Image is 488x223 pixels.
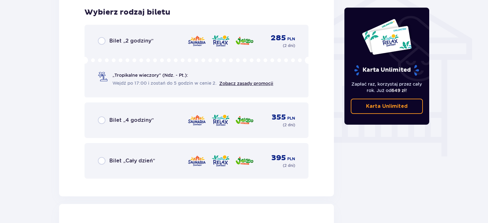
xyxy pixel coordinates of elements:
span: PLN [287,156,295,162]
p: Karta Unlimited [366,103,408,110]
h3: Wybierz rodzaj biletu [85,8,170,17]
span: Bilet „4 godziny” [109,117,154,124]
span: „Tropikalne wieczory" (Ndz. - Pt.): [112,72,188,78]
span: Bilet „2 godziny” [109,37,153,44]
a: Zobacz zasady promocji [219,81,273,86]
img: Relax [211,114,230,127]
img: Saunaria [187,34,206,48]
span: 285 [271,33,286,43]
span: 649 zł [391,88,406,93]
img: Saunaria [187,114,206,127]
p: Karta Unlimited [354,65,420,76]
p: Zapłać raz, korzystaj przez cały rok. Już od ! [351,81,423,94]
img: Dwie karty całoroczne do Suntago z napisem 'UNLIMITED RELAX', na białym tle z tropikalnymi liśćmi... [362,18,412,55]
p: ( 2 dni ) [283,163,295,168]
span: Wejdź po 17:00 i zostań do 5 godzin w cenie 2. [112,80,217,86]
img: Jamango [235,154,254,167]
span: 395 [271,153,286,163]
img: Relax [211,34,230,48]
span: 355 [272,113,286,122]
img: Saunaria [187,154,206,167]
p: ( 2 dni ) [283,122,295,128]
img: Relax [211,154,230,167]
img: Jamango [235,114,254,127]
span: Bilet „Cały dzień” [109,157,155,164]
a: Karta Unlimited [351,99,423,114]
span: PLN [287,115,295,121]
img: Jamango [235,34,254,48]
span: PLN [287,36,295,42]
p: ( 2 dni ) [283,43,295,49]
